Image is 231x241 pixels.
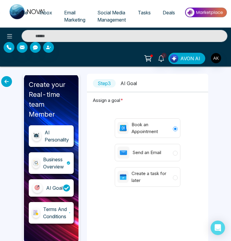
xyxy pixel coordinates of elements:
[154,53,168,63] a: 3
[34,7,58,18] a: Inbox
[40,10,52,16] span: Inbox
[93,97,202,104] div: Assign a goal
[211,221,225,235] div: Open Intercom Messenger
[93,79,116,88] span: Step 3
[97,10,126,23] span: Social Media Management
[120,173,127,180] img: task
[132,7,157,18] a: Tasks
[120,124,127,132] img: calendar
[168,53,205,64] button: AVON AI
[161,53,167,58] span: 3
[120,80,137,86] span: AI Goal
[117,170,173,184] span: Create a task for later
[117,147,161,159] span: Send an Email
[91,7,132,25] a: Social Media Management
[6,7,34,18] a: People
[46,184,63,192] div: AI Goal
[211,53,221,63] img: User Avatar
[138,10,151,16] span: Tasks
[32,209,40,216] img: terms_conditions_icon.cc6740b3.svg
[29,80,74,119] div: Create your Real-time team Member
[157,7,181,18] a: Deals
[163,10,175,16] span: Deals
[58,7,91,25] a: Email Marketing
[117,121,173,135] span: Book an Appointment
[184,6,227,19] img: Market-place.gif
[43,206,69,220] div: Terms And Conditions
[10,4,46,19] img: Nova CRM Logo
[43,156,67,170] div: Business Overview
[120,149,127,156] img: email
[34,184,41,192] img: goal_icon.e9407f2c.svg
[64,10,85,23] span: Email Marketing
[33,132,40,140] img: ai_personality.95acf9cc.svg
[170,54,178,63] img: Lead Flow
[12,10,28,16] span: People
[45,129,70,143] div: AI Personality
[32,159,40,167] img: business_overview.20f3590d.svg
[180,55,200,62] span: AVON AI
